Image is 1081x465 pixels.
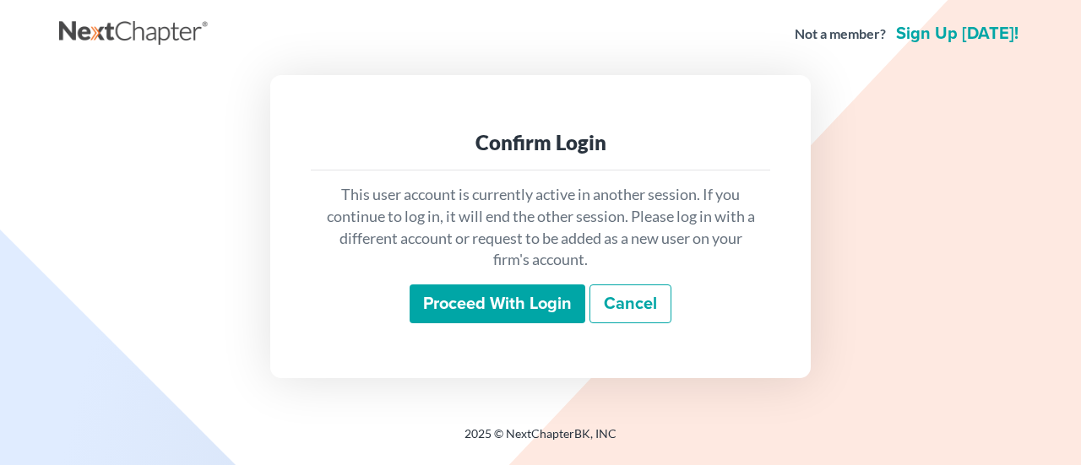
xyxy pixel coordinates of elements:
[410,284,585,323] input: Proceed with login
[893,25,1022,42] a: Sign up [DATE]!
[324,184,757,271] p: This user account is currently active in another session. If you continue to log in, it will end ...
[59,425,1022,456] div: 2025 © NextChapterBK, INC
[589,284,671,323] a: Cancel
[324,129,757,156] div: Confirm Login
[795,24,886,44] strong: Not a member?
